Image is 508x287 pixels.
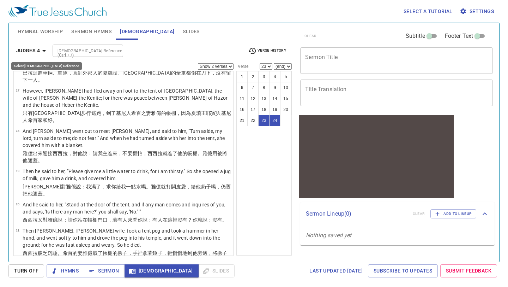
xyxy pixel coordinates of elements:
span: Subscribe to Updates [374,266,432,275]
wh5127: ，到了基尼人 [23,110,231,123]
wh5493: ，不要懼怕 [23,151,227,163]
wh3318: 迎接 [23,151,227,163]
button: Sermon [84,264,125,277]
wh310: 車輛 [23,70,231,83]
wh2719: 下 [23,70,231,83]
button: 11 [236,93,248,104]
wh7965: 。 [53,117,58,123]
wh3278: 的帳棚 [23,110,231,123]
span: Sermon [90,266,119,275]
wh6770: ，求你給我一點 [23,184,231,197]
wh2268: 之妻 [23,110,231,123]
button: 15 [280,93,291,104]
wh168: 門口 [98,217,228,223]
p: And he said to her, "Stand at the door of the tent, and if any man comes and inquires of you, and... [23,201,231,215]
a: Submit Feedback [440,264,497,277]
wh1301: 追 [23,70,231,83]
wh7017: 希百 [28,117,58,123]
span: 20 [16,202,19,206]
wh935: 問 [133,217,228,223]
wh168: 的橛子 [23,250,227,263]
wh: 人 [158,217,228,223]
span: Add to Lineup [435,211,472,217]
span: 18 [16,129,19,133]
wh4264: 都倒在 [23,70,231,83]
wh376: 來 [128,217,228,223]
button: 4 [269,71,280,82]
wh2268: 妻 [23,250,227,263]
wh1004: 和好 [43,117,58,123]
span: 17 [16,88,19,92]
iframe: from-child [297,113,455,200]
input: Type Bible Reference [55,47,109,55]
button: Turn Off [8,264,44,277]
p: And [PERSON_NAME] went out to meet [PERSON_NAME], and said to him, "Turn aside, my lord, turn asi... [23,128,231,149]
span: Subtitle [406,32,425,40]
button: 18 [258,104,270,115]
wh8248: 。雅億就打開 [23,184,231,197]
button: 1 [236,71,248,82]
wh5493: 了他的帳棚 [23,151,227,163]
i: Nothing saved yet [306,232,352,239]
span: 19 [16,169,19,173]
p: Then [PERSON_NAME], [PERSON_NAME] wife, took a tent peg and took a hammer in her hand, and went s... [23,227,231,248]
button: 19 [269,104,280,115]
span: Select a tutorial [404,7,453,16]
wh2268: 家 [38,117,58,123]
wh4592: 水 [23,184,231,197]
div: Sermon Lineup(0)clearAdd to Lineup [300,202,495,225]
wh259: 。 [38,77,43,83]
button: 7 [247,82,259,93]
wh2461: 喝 [23,184,231,197]
button: Verse History [244,46,290,56]
p: However, [PERSON_NAME] had fled away on foot to the tent of [GEOGRAPHIC_DATA], the wife of [PERSO... [23,87,231,109]
wh5774: 沉睡 [23,250,227,263]
button: 10 [280,82,291,93]
wh3680: 。 [43,191,48,197]
button: 13 [258,93,270,104]
button: 22 [247,115,259,126]
wh5516: 的全軍 [23,70,231,83]
wh7290: 。希百的 [23,250,227,263]
wh559: ：沒有。 [207,217,228,223]
wh3426: 沒有？你就說 [177,217,228,223]
wh8063: 將他遮蓋 [23,151,227,163]
wh5516: 步行 [23,110,231,123]
button: [DEMOGRAPHIC_DATA] [125,264,199,277]
button: 3 [258,71,270,82]
button: Settings [458,5,497,18]
button: 5 [280,71,291,82]
span: Sermon Hymns [71,27,111,36]
button: 23 [258,115,270,126]
span: Turn Off [14,266,38,275]
button: 16 [236,104,248,115]
wh559: ：請你站在 [63,217,228,223]
wh3278: 取了 [23,250,227,263]
button: Add to Lineup [430,209,476,218]
wh168: 。雅億用被 [23,151,227,163]
span: Hymnal Worship [18,27,63,36]
wh4997: ，給他奶子 [23,184,231,197]
p: 雅億 [23,150,231,164]
button: 20 [280,104,291,115]
wh4264: ，直到外邦人 [23,70,231,83]
button: Hymns [47,264,84,277]
wh8248: ，仍舊把他遮蓋 [23,184,231,197]
button: 21 [236,115,248,126]
span: Last updated [DATE] [309,266,363,275]
wh5307: 刀 [23,70,231,83]
span: [DEMOGRAPHIC_DATA] [120,27,174,36]
button: 8 [258,82,270,93]
label: Previous (←, ↑) Next (→, ↓) [14,64,63,69]
wh113: 進來 [23,151,227,163]
p: 只有[GEOGRAPHIC_DATA] [23,110,231,124]
span: [DEMOGRAPHIC_DATA] [130,266,193,275]
button: 12 [247,93,259,104]
a: Last updated [DATE] [307,264,365,277]
wh3947: 帳棚 [23,250,227,263]
wh2800: 。[GEOGRAPHIC_DATA] [23,70,231,83]
span: Submit Feedback [446,266,491,275]
span: Hymns [52,266,79,275]
wh7017: 希百 [23,110,231,123]
wh376: 在這裡 [163,217,228,223]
